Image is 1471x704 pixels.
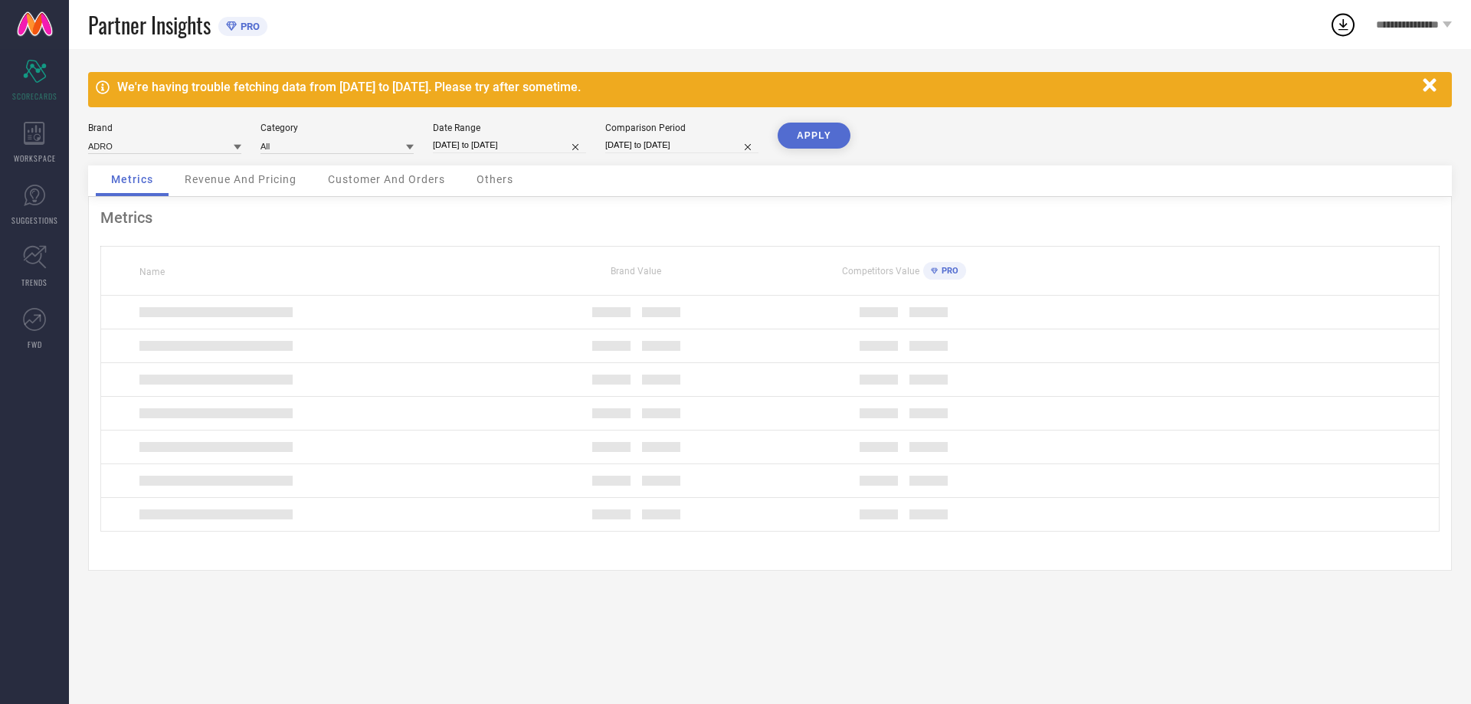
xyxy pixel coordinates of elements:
span: Partner Insights [88,9,211,41]
span: WORKSPACE [14,152,56,164]
span: Revenue And Pricing [185,173,296,185]
div: Date Range [433,123,586,133]
span: Brand Value [611,266,661,277]
div: Category [260,123,414,133]
span: SUGGESTIONS [11,214,58,226]
span: SCORECARDS [12,90,57,102]
div: Brand [88,123,241,133]
span: Name [139,267,165,277]
button: APPLY [778,123,850,149]
span: Customer And Orders [328,173,445,185]
span: TRENDS [21,277,48,288]
input: Select date range [433,137,586,153]
span: PRO [237,21,260,32]
span: Competitors Value [842,266,919,277]
span: FWD [28,339,42,350]
input: Select comparison period [605,137,758,153]
span: Others [477,173,513,185]
div: We're having trouble fetching data from [DATE] to [DATE]. Please try after sometime. [117,80,1415,94]
span: Metrics [111,173,153,185]
div: Metrics [100,208,1440,227]
div: Comparison Period [605,123,758,133]
div: Open download list [1329,11,1357,38]
span: PRO [938,266,958,276]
